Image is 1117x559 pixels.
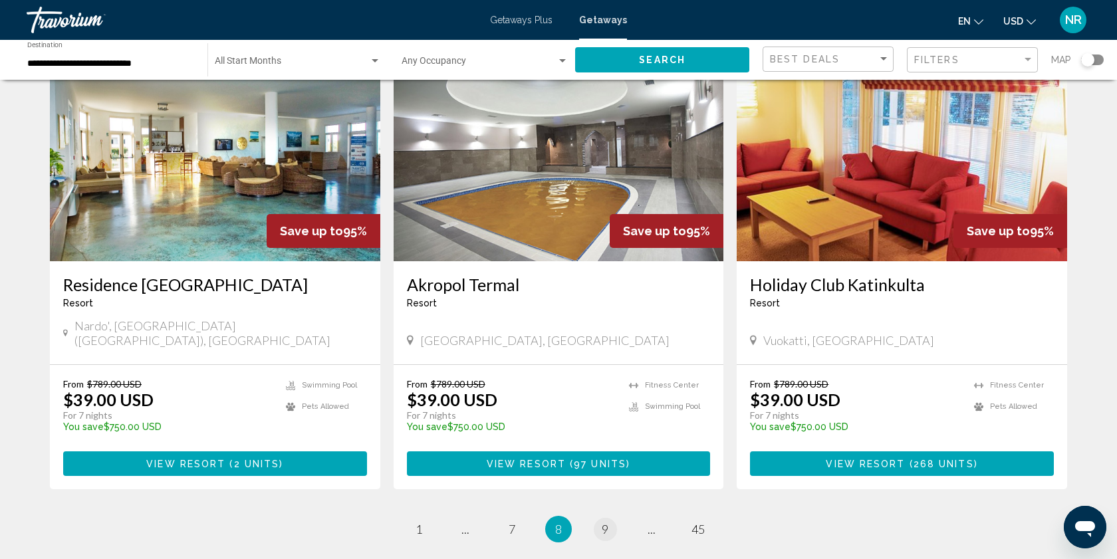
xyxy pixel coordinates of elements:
[750,409,961,421] p: For 7 nights
[63,421,273,432] p: $750.00 USD
[487,459,566,469] span: View Resort
[63,390,154,409] p: $39.00 USD
[1056,6,1090,34] button: User Menu
[639,55,685,66] span: Search
[826,459,905,469] span: View Resort
[610,214,723,248] div: 95%
[509,522,515,536] span: 7
[63,421,104,432] span: You save
[1051,51,1071,69] span: Map
[407,378,428,390] span: From
[1003,11,1036,31] button: Change currency
[750,451,1054,476] button: View Resort(268 units)
[648,522,656,536] span: ...
[63,451,367,476] button: View Resort(2 units)
[74,318,367,348] span: Nardo', [GEOGRAPHIC_DATA]([GEOGRAPHIC_DATA]), [GEOGRAPHIC_DATA]
[770,54,840,64] span: Best Deals
[50,516,1067,542] ul: Pagination
[416,522,422,536] span: 1
[225,459,283,469] span: ( )
[763,333,934,348] span: Vuokatti, [GEOGRAPHIC_DATA]
[27,7,477,33] a: Travorium
[575,47,749,72] button: Search
[914,459,974,469] span: 268 units
[234,459,280,469] span: 2 units
[914,55,959,65] span: Filters
[645,381,699,390] span: Fitness Center
[1064,506,1106,548] iframe: Button to launch messaging window
[645,402,700,411] span: Swimming Pool
[907,47,1038,74] button: Filter
[750,421,791,432] span: You save
[691,522,705,536] span: 45
[490,15,553,25] a: Getaways Plus
[407,421,616,432] p: $750.00 USD
[63,298,93,308] span: Resort
[63,409,273,421] p: For 7 nights
[407,275,711,294] a: Akropol Termal
[967,224,1030,238] span: Save up to
[407,451,711,476] button: View Resort(97 units)
[958,11,983,31] button: Change language
[906,459,978,469] span: ( )
[1003,16,1023,27] span: USD
[574,459,626,469] span: 97 units
[990,402,1037,411] span: Pets Allowed
[420,333,670,348] span: [GEOGRAPHIC_DATA], [GEOGRAPHIC_DATA]
[579,15,627,25] a: Getaways
[63,275,367,294] a: Residence [GEOGRAPHIC_DATA]
[602,522,608,536] span: 9
[63,378,84,390] span: From
[737,49,1067,261] img: 2247I01L.jpg
[566,459,630,469] span: ( )
[750,298,780,308] span: Resort
[267,214,380,248] div: 95%
[394,49,724,261] img: D793O01X.jpg
[87,378,142,390] span: $789.00 USD
[280,224,343,238] span: Save up to
[555,522,562,536] span: 8
[750,275,1054,294] a: Holiday Club Katinkulta
[750,378,771,390] span: From
[770,54,890,65] mat-select: Sort by
[750,390,840,409] p: $39.00 USD
[431,378,485,390] span: $789.00 USD
[407,421,447,432] span: You save
[1065,13,1082,27] span: NR
[461,522,469,536] span: ...
[407,409,616,421] p: For 7 nights
[407,298,437,308] span: Resort
[407,390,497,409] p: $39.00 USD
[302,381,357,390] span: Swimming Pool
[623,224,686,238] span: Save up to
[302,402,349,411] span: Pets Allowed
[958,16,971,27] span: en
[146,459,225,469] span: View Resort
[953,214,1067,248] div: 95%
[990,381,1044,390] span: Fitness Center
[774,378,828,390] span: $789.00 USD
[50,49,380,261] img: 7643O01X.jpg
[750,421,961,432] p: $750.00 USD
